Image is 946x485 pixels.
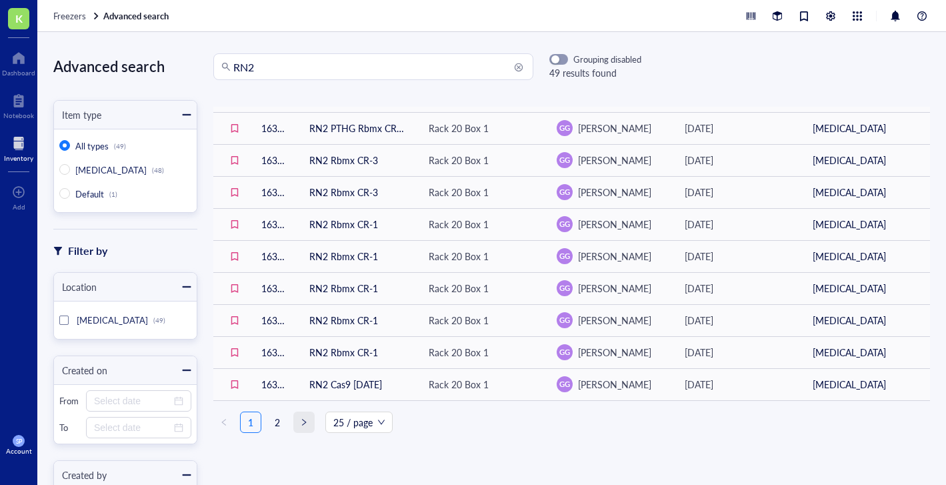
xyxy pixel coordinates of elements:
[333,412,385,432] span: 25 / page
[53,10,101,22] a: Freezers
[559,155,571,166] span: GG
[2,69,35,77] div: Dashboard
[6,447,32,455] div: Account
[299,304,418,336] td: RN2 Rbmx CR-1
[114,142,126,150] div: (49)
[559,283,571,294] span: GG
[15,438,22,445] span: SP
[299,368,418,400] td: RN2 Cas9 [DATE]
[802,240,930,272] td: [MEDICAL_DATA]
[559,379,571,390] span: GG
[578,153,651,167] span: [PERSON_NAME]
[685,217,791,231] div: [DATE]
[685,153,791,167] div: [DATE]
[802,112,930,144] td: [MEDICAL_DATA]
[578,217,651,231] span: [PERSON_NAME]
[251,144,299,176] td: 16324
[299,208,418,240] td: RN2 Rbmx CR-1
[53,53,197,79] div: Advanced search
[3,111,34,119] div: Notebook
[299,336,418,368] td: RN2 Rbmx CR-1
[75,139,109,152] span: All types
[75,187,104,200] span: Default
[299,112,418,144] td: RN2 PTHG Rbmx CR-1 [DATE]
[53,9,86,22] span: Freezers
[103,10,171,22] a: Advanced search
[429,185,489,199] div: Rack 20 Box 1
[578,282,651,295] span: [PERSON_NAME]
[251,208,299,240] td: 16322
[267,412,287,432] a: 2
[267,412,288,433] li: 2
[578,185,651,199] span: [PERSON_NAME]
[241,412,261,432] a: 1
[4,133,33,162] a: Inventory
[549,65,641,80] div: 49 results found
[685,121,791,135] div: [DATE]
[293,412,315,433] li: Next Page
[429,153,489,167] div: Rack 20 Box 1
[802,368,930,400] td: [MEDICAL_DATA]
[685,185,791,199] div: [DATE]
[54,107,101,122] div: Item type
[429,121,489,135] div: Rack 20 Box 1
[15,10,23,27] span: K
[240,412,261,433] li: 1
[94,420,171,435] input: Select date
[802,208,930,240] td: [MEDICAL_DATA]
[578,314,651,327] span: [PERSON_NAME]
[578,378,651,391] span: [PERSON_NAME]
[251,240,299,272] td: 16321
[220,418,228,426] span: left
[559,251,571,262] span: GG
[429,281,489,296] div: Rack 20 Box 1
[2,47,35,77] a: Dashboard
[559,347,571,358] span: GG
[94,394,171,408] input: Select date
[299,144,418,176] td: RN2 Rbmx CR-3
[3,90,34,119] a: Notebook
[559,219,571,230] span: GG
[429,345,489,360] div: Rack 20 Box 1
[109,190,117,198] div: (1)
[685,313,791,328] div: [DATE]
[802,272,930,304] td: [MEDICAL_DATA]
[213,412,235,433] button: left
[325,412,393,433] div: Page Size
[578,346,651,359] span: [PERSON_NAME]
[54,468,107,482] div: Created by
[802,336,930,368] td: [MEDICAL_DATA]
[300,418,308,426] span: right
[299,240,418,272] td: RN2 Rbmx CR-1
[559,187,571,198] span: GG
[153,316,165,324] div: (49)
[251,304,299,336] td: 16319
[54,280,97,294] div: Location
[429,249,489,264] div: Rack 20 Box 1
[4,154,33,162] div: Inventory
[429,217,489,231] div: Rack 20 Box 1
[59,395,81,407] div: From
[251,112,299,144] td: 16325
[578,250,651,263] span: [PERSON_NAME]
[251,272,299,304] td: 16320
[13,203,25,211] div: Add
[251,176,299,208] td: 16323
[559,123,571,134] span: GG
[75,163,147,176] span: [MEDICAL_DATA]
[685,345,791,360] div: [DATE]
[213,412,235,433] li: Previous Page
[68,242,107,260] div: Filter by
[559,315,571,326] span: GG
[685,377,791,392] div: [DATE]
[152,166,164,174] div: (48)
[573,53,641,65] div: Grouping disabled
[299,176,418,208] td: RN2 Rbmx CR-3
[802,144,930,176] td: [MEDICAL_DATA]
[802,304,930,336] td: [MEDICAL_DATA]
[685,281,791,296] div: [DATE]
[299,272,418,304] td: RN2 Rbmx CR-1
[293,412,315,433] button: right
[54,363,107,378] div: Created on
[802,176,930,208] td: [MEDICAL_DATA]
